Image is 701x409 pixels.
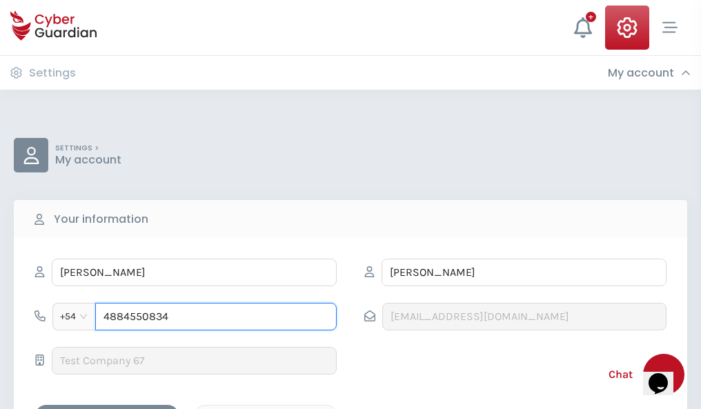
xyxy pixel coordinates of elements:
span: +54 [60,306,88,327]
b: Your information [54,211,148,228]
div: + [586,12,596,22]
h3: Settings [29,66,76,80]
iframe: chat widget [643,354,687,395]
p: My account [55,153,121,167]
h3: My account [608,66,674,80]
span: Chat [609,366,633,383]
div: My account [608,66,691,80]
p: SETTINGS > [55,143,121,153]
